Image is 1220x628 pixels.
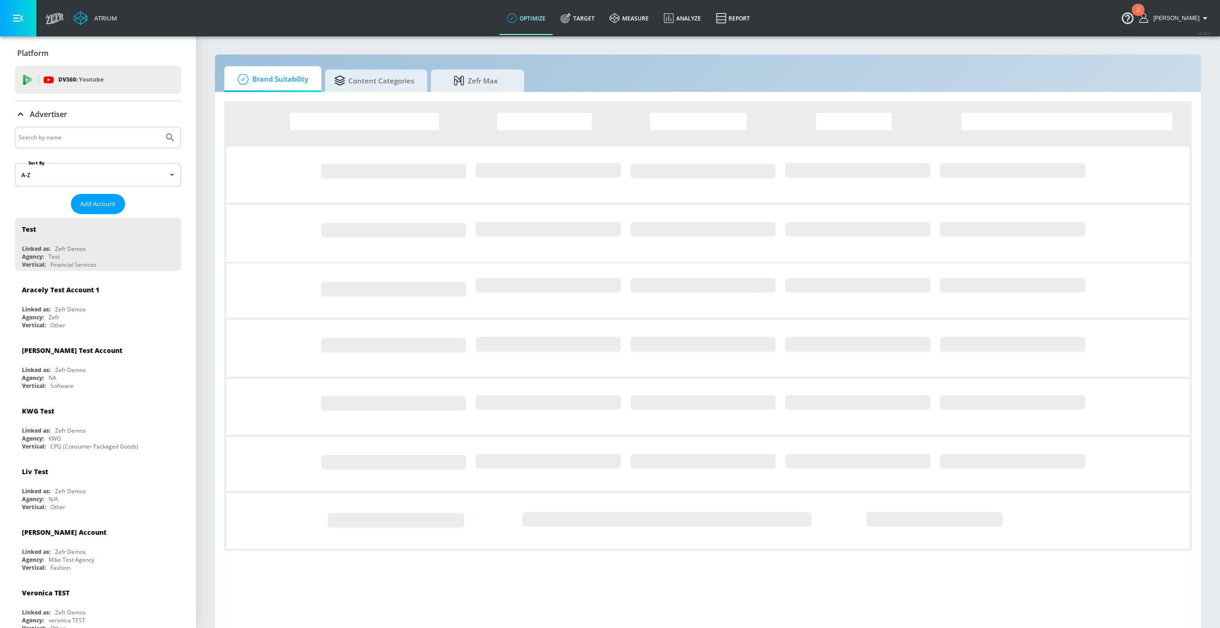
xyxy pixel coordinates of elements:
[22,564,46,572] div: Vertical:
[15,460,181,513] div: Liv TestLinked as:Zefr DemosAgency:N/AVertical:Other
[22,503,46,511] div: Vertical:
[1137,10,1140,22] div: 2
[22,548,50,556] div: Linked as:
[708,1,757,35] a: Report
[50,382,74,390] div: Software
[15,339,181,392] div: [PERSON_NAME] Test AccountLinked as:Zefr DemosAgency:NAVertical:Software
[15,218,181,271] div: TestLinked as:Zefr DemosAgency:TestVertical:Financial Services
[49,556,94,564] div: Mike Test Agency
[1150,15,1199,21] span: login as: shannon.belforti@zefr.com
[656,1,708,35] a: Analyze
[55,366,86,374] div: Zefr Demos
[22,374,44,382] div: Agency:
[22,608,50,616] div: Linked as:
[80,199,116,209] span: Add Account
[22,321,46,329] div: Vertical:
[19,131,160,144] input: Search by name
[50,261,97,269] div: Financial Services
[22,427,50,435] div: Linked as:
[22,407,54,415] div: KWG Test
[49,495,58,503] div: N/A
[22,528,106,537] div: [PERSON_NAME] Account
[49,435,61,442] div: KWG
[49,374,56,382] div: NA
[49,253,60,261] div: Test
[55,305,86,313] div: Zefr Demos
[22,435,44,442] div: Agency:
[334,69,414,92] span: Content Categories
[15,66,181,94] div: DV360: Youtube
[22,346,122,355] div: [PERSON_NAME] Test Account
[15,40,181,66] div: Platform
[15,400,181,453] div: KWG TestLinked as:Zefr DemosAgency:KWGVertical:CPG (Consumer Packaged Goods)
[22,495,44,503] div: Agency:
[58,75,104,85] p: DV360:
[15,278,181,331] div: Aracely Test Account 1Linked as:Zefr DemosAgency:ZefrVertical:Other
[22,487,50,495] div: Linked as:
[50,442,139,450] div: CPG (Consumer Packaged Goods)
[1139,13,1211,24] button: [PERSON_NAME]
[22,305,50,313] div: Linked as:
[22,442,46,450] div: Vertical:
[22,467,48,476] div: Liv Test
[15,101,181,127] div: Advertiser
[49,313,59,321] div: Zefr
[15,521,181,574] div: [PERSON_NAME] AccountLinked as:Zefr DemosAgency:Mike Test AgencyVertical:Fashion
[22,245,50,253] div: Linked as:
[55,487,86,495] div: Zefr Demos
[499,1,553,35] a: optimize
[22,616,44,624] div: Agency:
[234,68,308,90] span: Brand Suitability
[50,564,70,572] div: Fashion
[17,48,49,58] p: Platform
[55,427,86,435] div: Zefr Demos
[1115,5,1141,31] button: Open Resource Center, 2 new notifications
[71,194,125,214] button: Add Account
[553,1,602,35] a: Target
[22,285,99,294] div: Aracely Test Account 1
[27,160,47,166] label: Sort By
[55,245,86,253] div: Zefr Demos
[55,548,86,556] div: Zefr Demos
[30,109,67,119] p: Advertiser
[1198,31,1211,36] span: v 4.24.0
[74,11,117,25] a: Atrium
[22,225,36,234] div: Test
[55,608,86,616] div: Zefr Demos
[50,503,65,511] div: Other
[22,556,44,564] div: Agency:
[440,69,511,92] span: Zefr Max
[22,588,69,597] div: Veronica TEST
[22,261,46,269] div: Vertical:
[79,75,104,84] p: Youtube
[22,313,44,321] div: Agency:
[90,14,117,22] div: Atrium
[602,1,656,35] a: measure
[22,382,46,390] div: Vertical:
[49,616,85,624] div: veronica TEST
[22,366,50,374] div: Linked as:
[22,253,44,261] div: Agency:
[50,321,65,329] div: Other
[15,163,181,186] div: A-Z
